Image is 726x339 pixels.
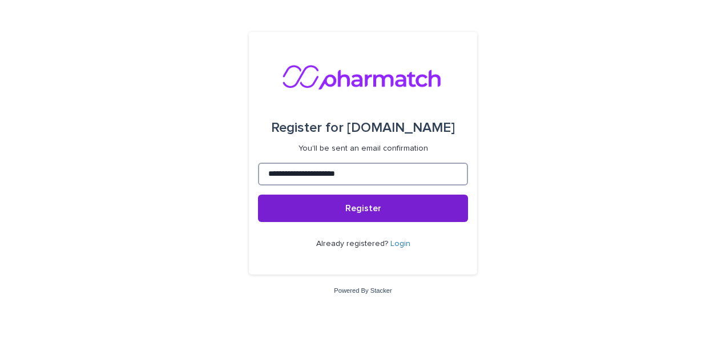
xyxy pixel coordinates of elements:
[258,195,468,222] button: Register
[271,121,344,135] span: Register for
[390,240,410,248] a: Login
[316,240,390,248] span: Already registered?
[334,287,392,294] a: Powered By Stacker
[299,144,428,154] p: You'll be sent an email confirmation
[271,112,455,144] div: [DOMAIN_NAME]
[282,59,444,94] img: nMxkRIEURaCxZB0ULbfH
[345,204,381,213] span: Register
